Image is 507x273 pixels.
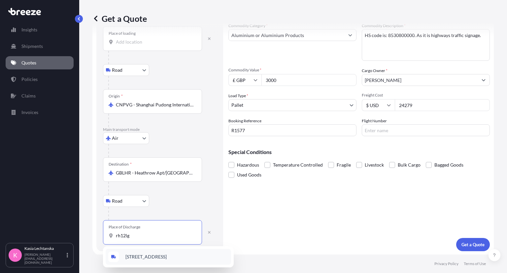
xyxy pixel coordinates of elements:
p: Shipments [21,43,43,50]
input: Type amount [261,74,356,86]
input: Destination [116,170,194,176]
button: Show suggestions [478,74,490,86]
span: Bagged Goods [434,160,463,170]
input: Your internal reference [228,124,356,136]
label: Flight Number [362,118,387,124]
p: [PERSON_NAME][EMAIL_ADDRESS][DOMAIN_NAME] [24,253,65,264]
label: Booking Reference [228,118,261,124]
span: Load Type [228,93,248,99]
p: Invoices [21,109,38,116]
span: Freight Cost [362,93,490,98]
input: Place of Discharge [116,232,194,239]
p: Get a Quote [92,13,147,24]
p: Get a Quote [461,241,485,248]
span: [STREET_ADDRESS] [125,253,167,260]
p: Claims [21,93,36,99]
label: Cargo Owner [362,67,388,74]
button: Select transport [103,64,149,76]
span: Pallet [231,102,243,108]
button: Select transport [103,195,149,207]
p: Special Conditions [228,149,490,155]
span: Road [112,67,122,73]
p: Quotes [21,59,36,66]
span: Road [112,198,122,204]
p: Insights [21,26,37,33]
input: Enter amount [395,99,490,111]
p: Kasia Lechtanska [24,246,65,251]
span: K [13,252,17,258]
button: Select transport [103,132,149,144]
span: Commodity Value [228,67,356,73]
input: Enter name [362,124,490,136]
p: Privacy Policy [434,261,458,266]
div: Destination [109,162,132,167]
input: Place of loading [116,39,194,45]
input: Full name [362,74,478,86]
span: Bulk Cargo [398,160,421,170]
span: Air [112,135,118,141]
input: Origin [116,101,194,108]
div: Origin [109,94,123,99]
div: Show suggestions [103,246,234,267]
p: Terms of Use [464,261,486,266]
div: Place of Discharge [109,224,140,230]
span: Used Goods [237,170,261,180]
span: Temperature Controlled [273,160,323,170]
span: Fragile [337,160,351,170]
span: Hazardous [237,160,259,170]
span: Livestock [365,160,384,170]
p: Policies [21,76,38,83]
p: Main transport mode [103,127,217,132]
